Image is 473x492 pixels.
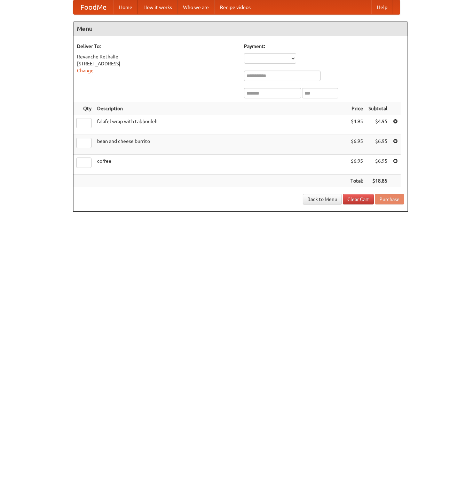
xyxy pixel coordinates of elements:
[348,155,366,175] td: $6.95
[94,155,348,175] td: coffee
[94,115,348,135] td: falafel wrap with tabbouleh
[94,135,348,155] td: bean and cheese burrito
[138,0,178,14] a: How it works
[366,135,390,155] td: $6.95
[366,102,390,115] th: Subtotal
[366,155,390,175] td: $6.95
[348,102,366,115] th: Price
[348,115,366,135] td: $4.95
[348,135,366,155] td: $6.95
[113,0,138,14] a: Home
[375,194,404,204] button: Purchase
[371,0,393,14] a: Help
[366,175,390,187] th: $18.85
[366,115,390,135] td: $4.95
[73,102,94,115] th: Qty
[178,0,214,14] a: Who we are
[77,53,237,60] div: Revanche Rethalie
[214,0,256,14] a: Recipe videos
[77,43,237,50] h5: Deliver To:
[77,68,94,73] a: Change
[94,102,348,115] th: Description
[244,43,404,50] h5: Payment:
[73,0,113,14] a: FoodMe
[73,22,408,36] h4: Menu
[303,194,342,204] a: Back to Menu
[343,194,374,204] a: Clear Cart
[348,175,366,187] th: Total:
[77,60,237,67] div: [STREET_ADDRESS]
